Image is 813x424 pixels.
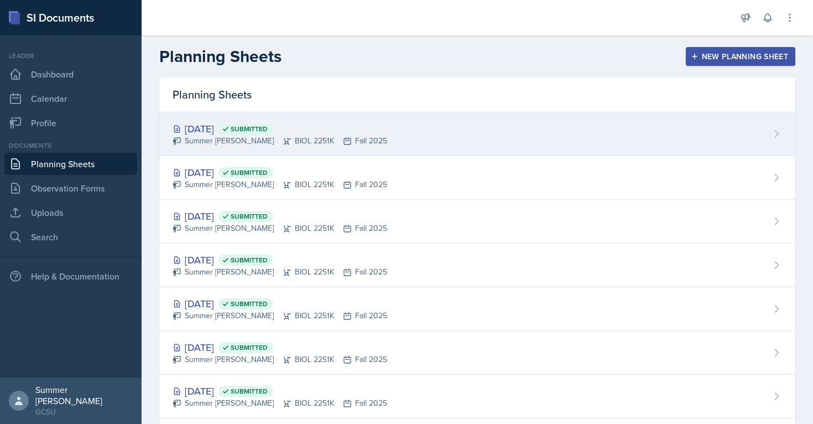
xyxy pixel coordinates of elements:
div: New Planning Sheet [693,52,788,61]
div: Summer [PERSON_NAME] BIOL 2251K Fall 2025 [173,266,387,278]
div: Summer [PERSON_NAME] BIOL 2251K Fall 2025 [173,135,387,147]
h2: Planning Sheets [159,46,282,66]
span: Submitted [231,125,268,133]
div: [DATE] [173,121,387,136]
div: [DATE] [173,340,387,355]
a: [DATE] Submitted Summer [PERSON_NAME]BIOL 2251KFall 2025 [159,112,795,156]
a: Planning Sheets [4,153,137,175]
span: Submitted [231,256,268,265]
div: Summer [PERSON_NAME] BIOL 2251K Fall 2025 [173,310,387,322]
span: Submitted [231,343,268,352]
div: Summer [PERSON_NAME] BIOL 2251K Fall 2025 [173,397,387,409]
div: [DATE] [173,296,387,311]
span: Submitted [231,387,268,396]
a: Uploads [4,201,137,224]
div: Summer [PERSON_NAME] BIOL 2251K Fall 2025 [173,223,387,234]
a: [DATE] Submitted Summer [PERSON_NAME]BIOL 2251KFall 2025 [159,375,795,418]
a: [DATE] Submitted Summer [PERSON_NAME]BIOL 2251KFall 2025 [159,287,795,331]
span: Submitted [231,299,268,308]
a: [DATE] Submitted Summer [PERSON_NAME]BIOL 2251KFall 2025 [159,156,795,200]
a: [DATE] Submitted Summer [PERSON_NAME]BIOL 2251KFall 2025 [159,200,795,244]
div: Summer [PERSON_NAME] BIOL 2251K Fall 2025 [173,179,387,190]
div: [DATE] [173,384,387,399]
button: New Planning Sheet [686,47,795,66]
div: Documents [4,141,137,151]
a: Search [4,226,137,248]
a: [DATE] Submitted Summer [PERSON_NAME]BIOL 2251KFall 2025 [159,244,795,287]
div: Summer [PERSON_NAME] [35,384,133,406]
div: [DATE] [173,165,387,180]
span: Submitted [231,168,268,177]
div: Summer [PERSON_NAME] BIOL 2251K Fall 2025 [173,354,387,365]
div: [DATE] [173,252,387,267]
div: Leader [4,51,137,61]
div: Help & Documentation [4,265,137,287]
span: Submitted [231,212,268,221]
a: Calendar [4,87,137,110]
a: Profile [4,112,137,134]
a: Dashboard [4,63,137,85]
div: GCSU [35,406,133,417]
div: Planning Sheets [159,77,795,112]
div: [DATE] [173,209,387,224]
a: Observation Forms [4,177,137,199]
a: [DATE] Submitted Summer [PERSON_NAME]BIOL 2251KFall 2025 [159,331,795,375]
